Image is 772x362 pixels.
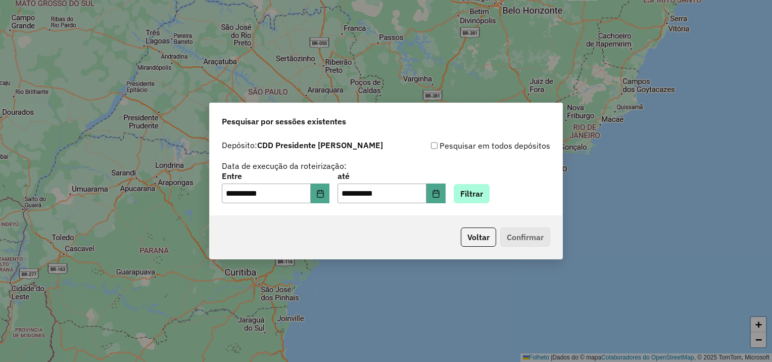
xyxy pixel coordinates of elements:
[454,184,490,203] button: Filtrar
[337,170,445,182] label: até
[222,170,329,182] label: Entre
[257,140,383,150] strong: CDD Presidente [PERSON_NAME]
[440,140,550,152] font: Pesquisar em todos depósitos
[222,139,383,151] label: Depósito:
[426,184,446,204] button: Escolha a data
[222,160,347,172] label: Data de execução da roteirização:
[311,184,330,204] button: Escolha a data
[222,115,346,127] span: Pesquisar por sessões existentes
[461,228,496,247] button: Voltar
